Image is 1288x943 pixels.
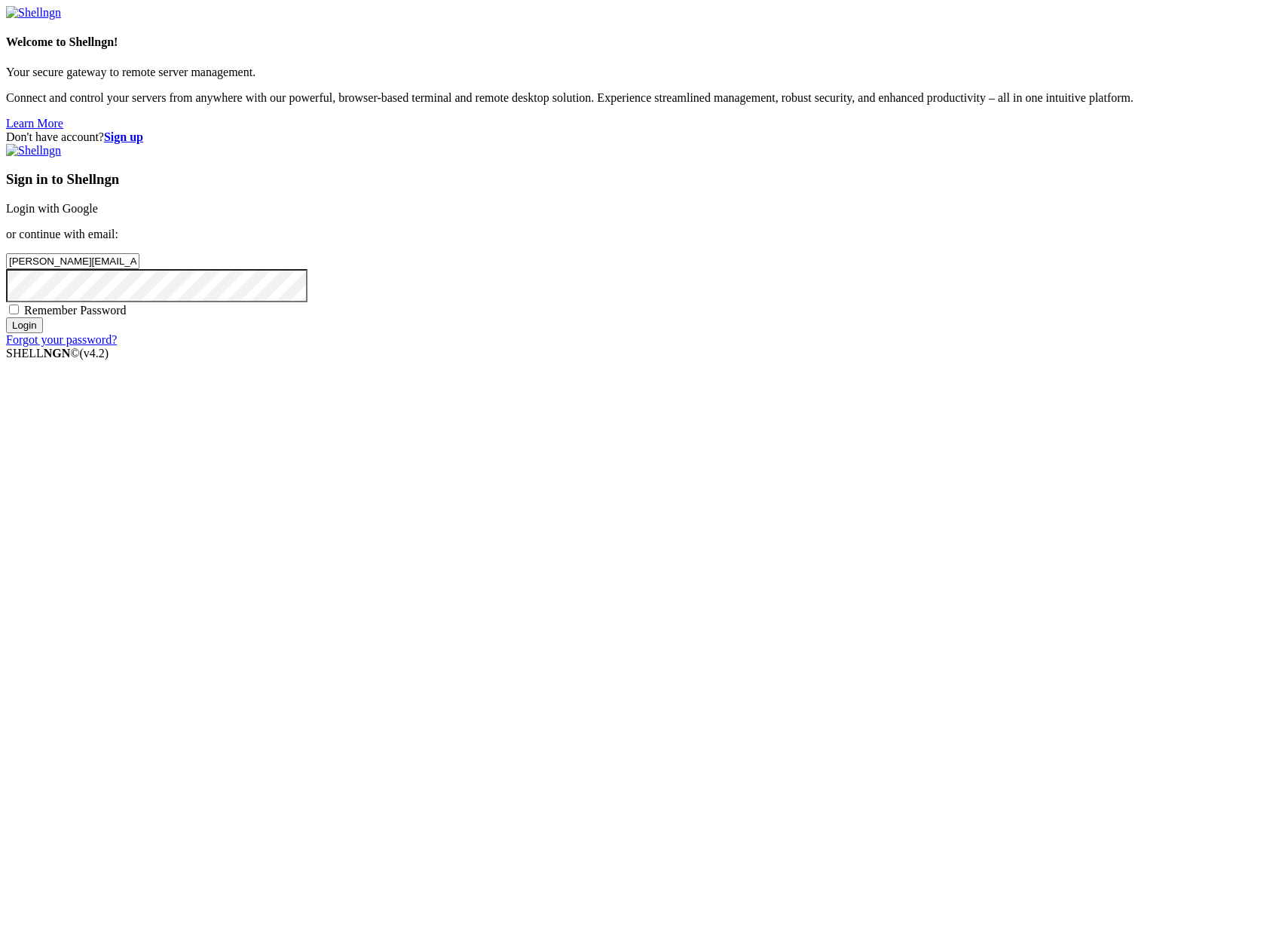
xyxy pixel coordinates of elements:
a: Learn More [6,117,63,130]
span: SHELL © [6,347,109,360]
p: Your secure gateway to remote server management. [6,66,1282,79]
a: Sign up [104,130,143,143]
img: Shellngn [6,144,61,158]
div: Don't have account? [6,130,1282,144]
b: NGN [44,347,71,360]
h3: Sign in to Shellngn [6,171,1282,188]
input: Remember Password [9,305,19,314]
input: Email address [6,253,139,269]
h4: Welcome to Shellngn! [6,35,1282,49]
input: Login [6,317,43,333]
a: Forgot your password? [6,333,117,346]
img: Shellngn [6,6,61,20]
p: Connect and control your servers from anywhere with our powerful, browser-based terminal and remo... [6,91,1282,105]
p: or continue with email: [6,228,1282,241]
span: Remember Password [24,304,127,317]
span: 4.2.0 [80,347,109,360]
a: Login with Google [6,202,98,215]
